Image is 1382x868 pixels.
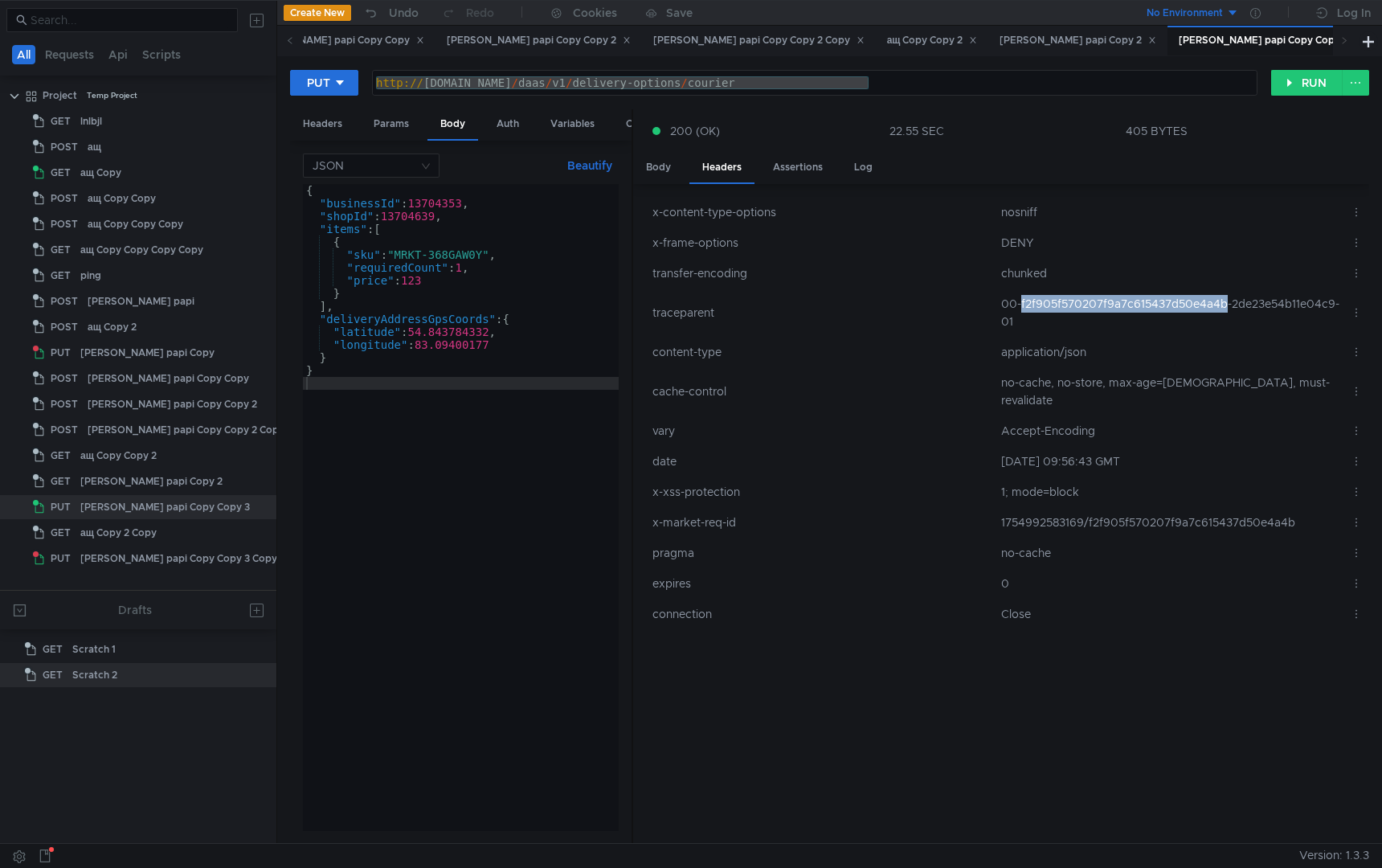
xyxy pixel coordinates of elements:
[646,599,996,629] td: connection
[1299,844,1369,867] span: Version: 1.3.3
[361,109,422,139] div: Params
[538,109,607,139] div: Variables
[484,109,532,139] div: Auth
[80,495,250,519] div: [PERSON_NAME] papi Copy Copy 3
[80,521,157,545] div: ащ Copy 2 Copy
[137,45,186,64] button: Scripts
[573,3,617,23] div: Cookies
[1337,3,1371,23] div: Log In
[88,212,183,236] div: ащ Copy Copy Copy
[389,3,419,23] div: Undo
[51,161,71,185] span: GET
[40,45,99,64] button: Requests
[88,186,156,211] div: ащ Copy Copy
[995,538,1344,568] td: no-cache
[80,341,215,365] div: [PERSON_NAME] papi Copy
[646,507,996,538] td: x-market-req-id
[51,238,71,262] span: GET
[646,568,996,599] td: expires
[670,122,720,140] span: 200 (OK)
[307,74,330,92] div: PUT
[1126,124,1188,138] div: 405 BYTES
[104,45,133,64] button: Api
[646,197,996,227] td: x-content-type-options
[88,418,284,442] div: [PERSON_NAME] papi Copy Copy 2 Copy
[995,227,1344,258] td: DENY
[88,392,257,416] div: [PERSON_NAME] papi Copy Copy 2
[51,264,71,288] span: GET
[760,153,836,182] div: Assertions
[290,109,355,139] div: Headers
[633,153,684,182] div: Body
[887,32,978,49] div: ащ Copy Copy 2
[1000,32,1156,49] div: [PERSON_NAME] papi Copy 2
[72,663,117,687] div: Scratch 2
[80,469,223,493] div: [PERSON_NAME] papi Copy 2
[995,568,1344,599] td: 0
[351,1,430,25] button: Undo
[653,32,865,49] div: [PERSON_NAME] papi Copy Copy 2 Copy
[51,521,71,545] span: GET
[51,547,71,571] span: PUT
[248,32,424,49] div: [PERSON_NAME] papi Copy Copy
[72,637,116,661] div: Scratch 1
[1179,32,1363,49] div: [PERSON_NAME] papi Copy Copy 3
[284,5,351,21] button: Create New
[51,212,78,236] span: POST
[646,258,996,289] td: transfer-encoding
[995,289,1344,337] td: 00-f2f905f570207f9a7c615437d50e4a4b-2de23e54b11e04c9-01
[646,416,996,446] td: vary
[80,238,203,262] div: ащ Copy Copy Copy Copy
[646,227,996,258] td: x-frame-options
[118,600,152,620] div: Drafts
[646,477,996,507] td: x-xss-protection
[43,663,63,687] span: GET
[12,45,35,64] button: All
[689,153,754,184] div: Headers
[1271,70,1343,96] button: RUN
[646,367,996,416] td: cache-control
[51,392,78,416] span: POST
[51,495,71,519] span: PUT
[613,109,666,139] div: Other
[88,289,194,313] div: [PERSON_NAME] papi
[88,366,249,391] div: [PERSON_NAME] papi Copy Copy
[1147,6,1223,21] div: No Environment
[995,258,1344,289] td: chunked
[88,135,101,159] div: ащ
[88,315,137,339] div: ащ Copy 2
[51,341,71,365] span: PUT
[646,538,996,568] td: pragma
[466,3,494,23] div: Redo
[51,186,78,211] span: POST
[995,599,1344,629] td: Close
[80,161,121,185] div: ащ Copy
[561,156,619,175] button: Beautify
[995,477,1344,507] td: 1; mode=block
[87,84,137,108] div: Temp Project
[80,444,157,468] div: ащ Copy Copy 2
[995,337,1344,367] td: application/json
[80,109,102,133] div: lnlbjl
[889,124,944,138] div: 22.55 SEC
[447,32,631,49] div: [PERSON_NAME] papi Copy Copy 2
[51,315,78,339] span: POST
[995,507,1344,538] td: 1754992583169/f2f905f570207f9a7c615437d50e4a4b
[51,469,71,493] span: GET
[995,416,1344,446] td: Accept-Encoding
[841,153,885,182] div: Log
[995,197,1344,227] td: nosniff
[31,11,228,29] input: Search...
[427,109,478,141] div: Body
[80,547,277,571] div: [PERSON_NAME] papi Copy Copy 3 Copy
[51,109,71,133] span: GET
[43,84,77,108] div: Project
[43,637,63,661] span: GET
[290,70,358,96] button: PUT
[646,446,996,477] td: date
[995,367,1344,416] td: no-cache, no-store, max-age=[DEMOGRAPHIC_DATA], must-revalidate
[646,289,996,337] td: traceparent
[51,418,78,442] span: POST
[51,135,78,159] span: POST
[646,337,996,367] td: content-type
